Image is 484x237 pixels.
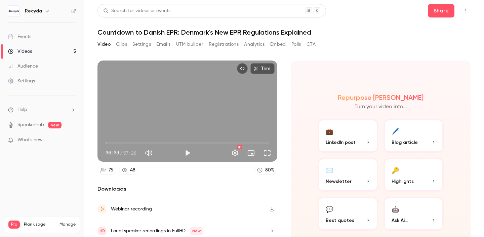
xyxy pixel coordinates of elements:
[326,139,356,146] span: LinkedIn post
[244,39,265,50] button: Analytics
[326,165,333,175] div: ✉️
[68,137,76,143] iframe: Noticeable Trigger
[116,39,127,50] button: Clips
[8,33,31,40] div: Events
[254,166,277,175] a: 80%
[103,7,170,14] div: Search for videos or events
[355,103,407,111] p: Turn your video into...
[228,146,242,160] button: Settings
[392,178,414,185] span: Highlights
[24,222,55,227] span: Plan usage
[384,119,444,153] button: 🖊️Blog article
[392,165,399,175] div: 🔑
[392,217,408,224] span: Ask Ai...
[326,178,352,185] span: Newsletter
[176,39,203,50] button: UTM builder
[111,205,152,213] div: Webinar recording
[120,149,122,156] span: /
[59,222,76,227] a: Manage
[25,8,42,14] h6: Recyda
[8,221,20,229] span: Pro
[265,167,274,174] div: 80 %
[142,146,155,160] button: Mute
[384,197,444,231] button: 🤖Ask Ai...
[156,39,170,50] button: Emails
[97,28,471,36] h1: Countdown to Danish EPR: Denmark's New EPR Regulations Explained
[318,119,378,153] button: 💼LinkedIn post
[338,93,424,102] h2: Repurpose [PERSON_NAME]
[8,6,19,16] img: Recyda
[392,126,399,136] div: 🖊️
[97,39,111,50] button: Video
[111,227,203,235] div: Local speaker recordings in FullHD
[190,227,203,235] span: New
[17,136,43,144] span: What's new
[97,166,116,175] a: 75
[8,48,32,55] div: Videos
[326,126,333,136] div: 💼
[237,63,248,74] button: Embed video
[392,204,399,214] div: 🤖
[326,217,354,224] span: Best quotes
[460,5,471,16] button: Top Bar Actions
[291,39,301,50] button: Polls
[392,139,418,146] span: Blog article
[250,63,275,74] button: Trim
[270,39,286,50] button: Embed
[123,149,136,156] span: 57:26
[109,167,113,174] div: 75
[97,185,277,193] h2: Downloads
[307,39,316,50] button: CTA
[318,158,378,192] button: ✉️Newsletter
[119,166,138,175] a: 48
[8,106,76,113] li: help-dropdown-opener
[17,106,27,113] span: Help
[130,167,135,174] div: 48
[428,4,454,17] button: Share
[260,146,274,160] button: Full screen
[237,145,242,149] div: HD
[8,63,38,70] div: Audience
[318,197,378,231] button: 💬Best quotes
[106,149,119,156] span: 00:00
[326,204,333,214] div: 💬
[209,39,239,50] button: Registrations
[132,39,151,50] button: Settings
[8,78,35,84] div: Settings
[17,121,44,128] a: SpeakerHub
[106,149,136,156] div: 00:00
[244,146,258,160] button: Turn on miniplayer
[181,146,194,160] button: Play
[48,122,62,128] span: new
[384,158,444,192] button: 🔑Highlights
